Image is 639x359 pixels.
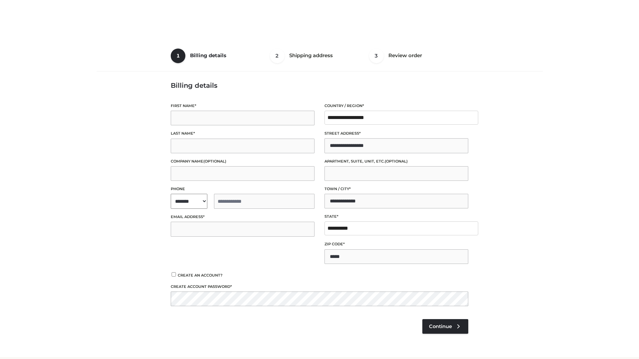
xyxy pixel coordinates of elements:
span: Create an account? [178,273,223,278]
input: Create an account? [171,272,177,277]
label: Email address [171,214,315,220]
span: 2 [270,49,285,63]
span: 3 [369,49,384,63]
label: Create account password [171,284,468,290]
label: Apartment, suite, unit, etc. [324,158,468,165]
a: Continue [422,319,468,334]
label: ZIP Code [324,241,468,247]
label: Town / City [324,186,468,192]
span: 1 [171,49,185,63]
label: Last name [171,130,315,137]
label: Company name [171,158,315,165]
h3: Billing details [171,81,468,89]
span: Continue [429,323,452,329]
span: (optional) [203,159,226,164]
label: First name [171,103,315,109]
span: Shipping address [289,52,333,59]
span: (optional) [385,159,408,164]
label: State [324,213,468,220]
span: Review order [388,52,422,59]
label: Street address [324,130,468,137]
span: Billing details [190,52,226,59]
label: Phone [171,186,315,192]
label: Country / Region [324,103,468,109]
